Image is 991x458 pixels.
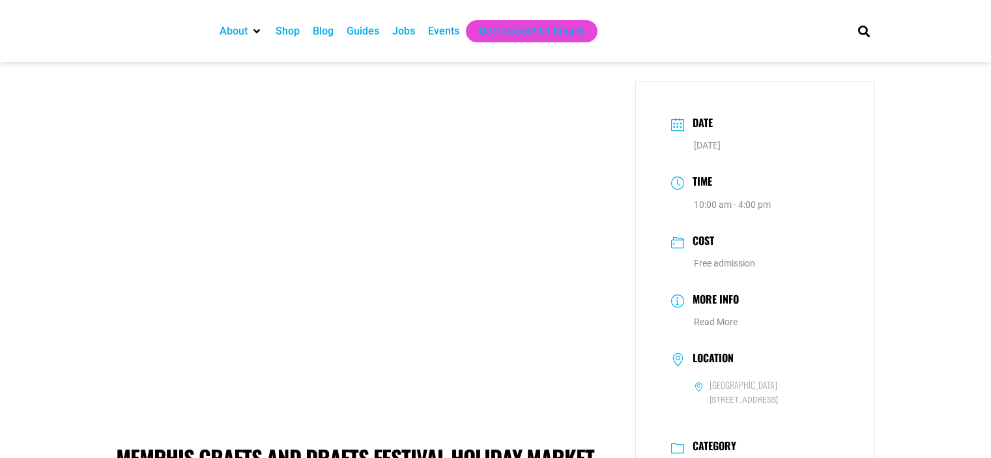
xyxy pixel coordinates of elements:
span: [STREET_ADDRESS] [694,394,840,407]
abbr: 10:00 am - 4:00 pm [694,199,771,210]
h3: More Info [686,291,739,310]
h3: Cost [686,233,714,251]
a: Jobs [392,23,415,39]
a: Read More [694,317,738,327]
a: Events [428,23,459,39]
dd: Free admission [671,255,840,272]
div: About [213,20,269,42]
h3: Location [686,352,734,367]
a: Shop [276,23,300,39]
nav: Main nav [213,20,836,42]
div: Search [853,20,874,42]
span: [DATE] [694,140,721,150]
h3: Category [686,440,736,455]
h3: Date [686,115,713,134]
a: Get Choose901 Emails [479,23,584,39]
a: Blog [313,23,334,39]
img: Aerial view of an outdoor Holiday Market with white tents, vendors, and crowds of people on a sun... [116,81,616,414]
h3: Time [686,173,712,192]
a: Guides [347,23,379,39]
a: About [220,23,248,39]
h6: [GEOGRAPHIC_DATA] [710,379,777,391]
